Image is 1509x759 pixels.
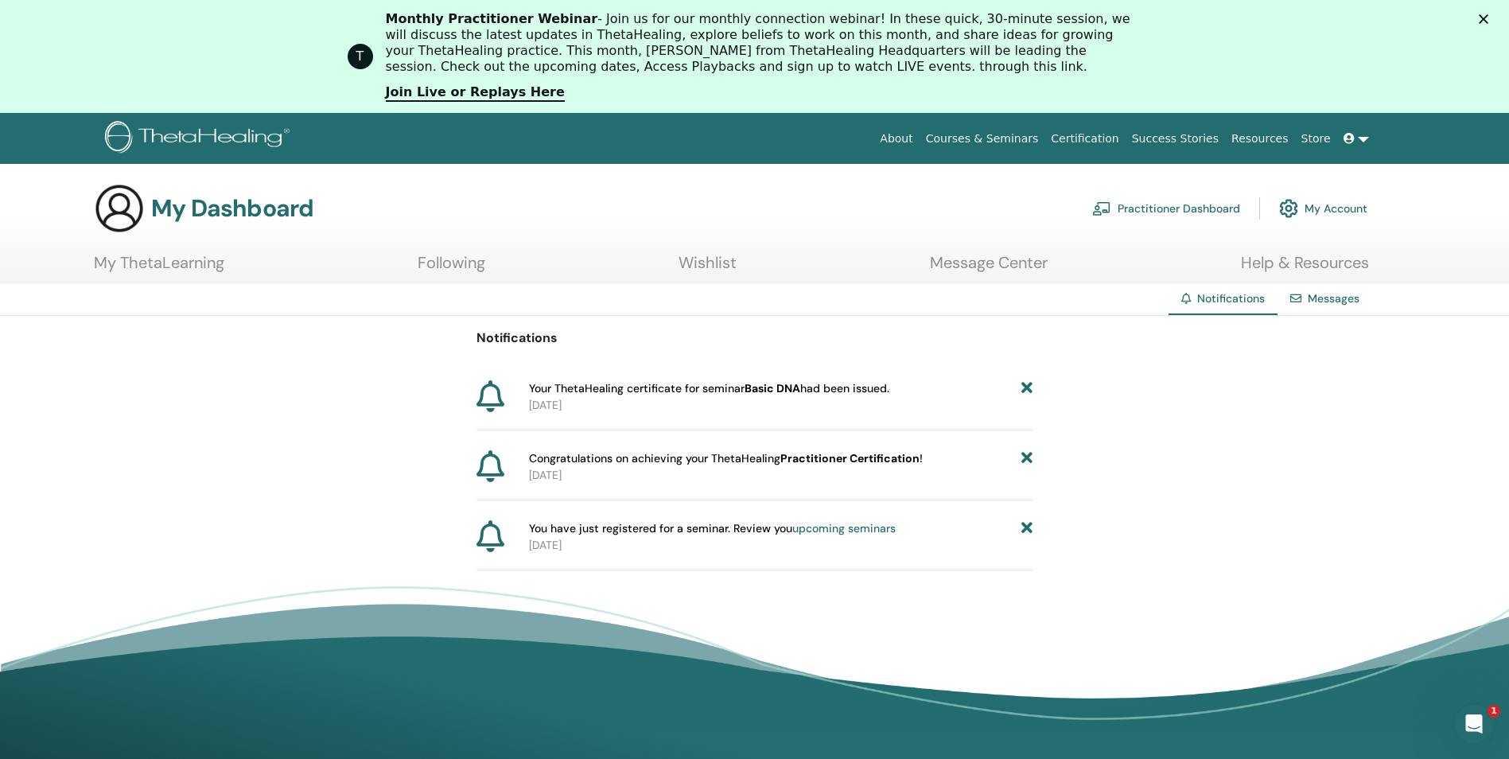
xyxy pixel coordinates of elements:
h3: My Dashboard [151,194,313,223]
a: Join Live or Replays Here [386,84,565,102]
a: Wishlist [679,253,737,284]
p: [DATE] [529,397,1033,414]
a: My Account [1279,191,1367,226]
a: Practitioner Dashboard [1092,191,1240,226]
a: upcoming seminars [792,521,896,535]
a: Success Stories [1126,124,1225,154]
img: logo.png [105,121,295,157]
b: Monthly Practitioner Webinar [386,11,598,26]
p: [DATE] [529,537,1033,554]
a: My ThetaLearning [94,253,224,284]
span: 1 [1488,705,1500,718]
a: Store [1295,124,1337,154]
p: Notifications [476,329,1033,348]
a: Courses & Seminars [920,124,1045,154]
a: Resources [1225,124,1295,154]
iframe: Intercom live chat [1455,705,1493,743]
div: Close [1479,14,1495,24]
span: You have just registered for a seminar. Review you [529,520,896,537]
a: Following [418,253,485,284]
a: Messages [1308,291,1359,306]
a: Certification [1044,124,1125,154]
img: cog.svg [1279,195,1298,222]
div: - Join us for our monthly connection webinar! In these quick, 30-minute session, we will discuss ... [386,11,1137,75]
span: Notifications [1197,291,1265,306]
img: chalkboard-teacher.svg [1092,201,1111,216]
a: Help & Resources [1241,253,1369,284]
span: Your ThetaHealing certificate for seminar had been issued. [529,380,889,397]
p: [DATE] [529,467,1033,484]
b: Practitioner Certification [780,451,920,465]
a: Message Center [930,253,1048,284]
a: About [873,124,919,154]
div: Profile image for ThetaHealing [348,44,373,69]
b: Basic DNA [745,381,800,395]
img: generic-user-icon.jpg [94,183,145,234]
span: Congratulations on achieving your ThetaHealing ! [529,450,923,467]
